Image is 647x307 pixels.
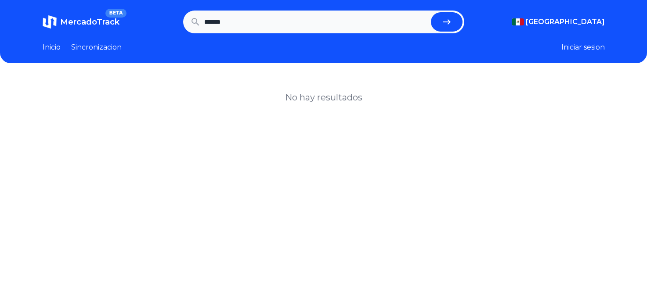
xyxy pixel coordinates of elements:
[512,17,605,27] button: [GEOGRAPHIC_DATA]
[60,17,119,27] span: MercadoTrack
[43,15,57,29] img: MercadoTrack
[43,15,119,29] a: MercadoTrackBETA
[43,42,61,53] a: Inicio
[512,18,524,25] img: Mexico
[105,9,126,18] span: BETA
[526,17,605,27] span: [GEOGRAPHIC_DATA]
[561,42,605,53] button: Iniciar sesion
[71,42,122,53] a: Sincronizacion
[285,91,362,104] h1: No hay resultados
